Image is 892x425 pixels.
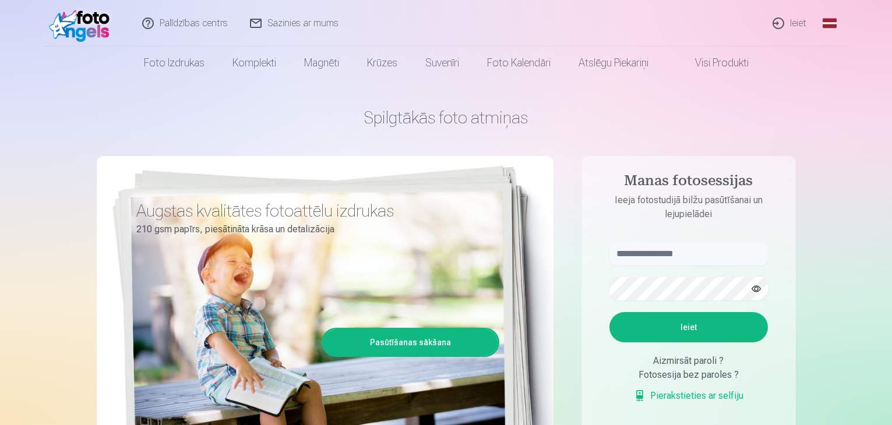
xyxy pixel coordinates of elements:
[136,221,491,238] p: 210 gsm papīrs, piesātināta krāsa un detalizācija
[565,47,662,79] a: Atslēgu piekariņi
[130,47,218,79] a: Foto izdrukas
[97,107,796,128] h1: Spilgtākās foto atmiņas
[290,47,353,79] a: Magnēti
[609,368,768,382] div: Fotosesija bez paroles ?
[609,354,768,368] div: Aizmirsāt paroli ?
[49,5,116,42] img: /fa1
[609,312,768,342] button: Ieiet
[598,172,780,193] h4: Manas fotosessijas
[411,47,473,79] a: Suvenīri
[218,47,290,79] a: Komplekti
[634,389,743,403] a: Pierakstieties ar selfiju
[136,200,491,221] h3: Augstas kvalitātes fotoattēlu izdrukas
[598,193,780,221] p: Ieeja fotostudijā bilžu pasūtīšanai un lejupielādei
[473,47,565,79] a: Foto kalendāri
[353,47,411,79] a: Krūzes
[323,330,498,355] a: Pasūtīšanas sākšana
[662,47,763,79] a: Visi produkti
